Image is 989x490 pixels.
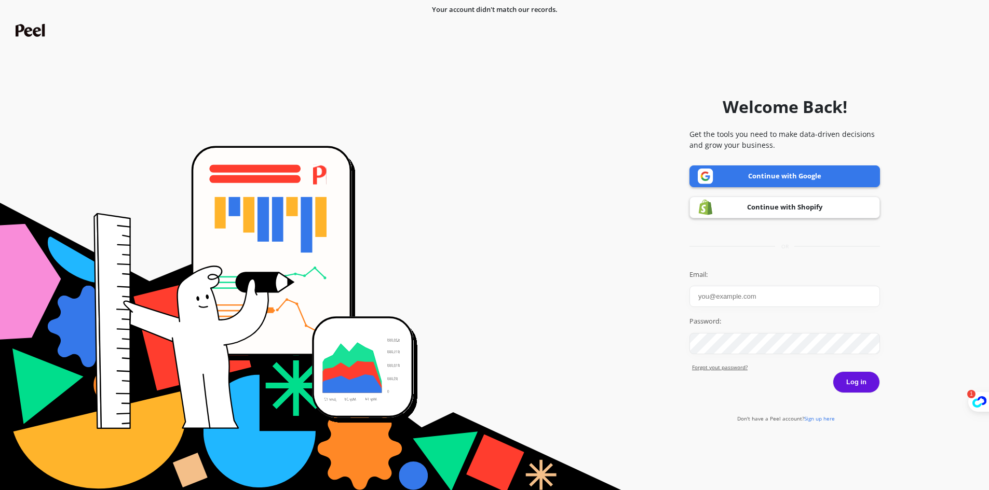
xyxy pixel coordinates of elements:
[698,169,713,184] img: Google logo
[16,24,48,37] img: Peel
[689,243,880,250] div: or
[689,165,880,187] a: Continue with Google
[689,270,880,280] label: Email:
[833,371,880,393] button: Log in
[692,363,880,371] a: Forgot yout password?
[689,197,880,218] a: Continue with Shopify
[723,94,847,119] h1: Welcome Back!
[689,286,880,307] input: you@example.com
[689,316,880,327] label: Password:
[737,415,835,422] a: Don't have a Peel account?Sign up here
[698,199,713,215] img: Shopify logo
[804,415,835,422] span: Sign up here
[689,129,880,150] p: Get the tools you need to make data-driven decisions and grow your business.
